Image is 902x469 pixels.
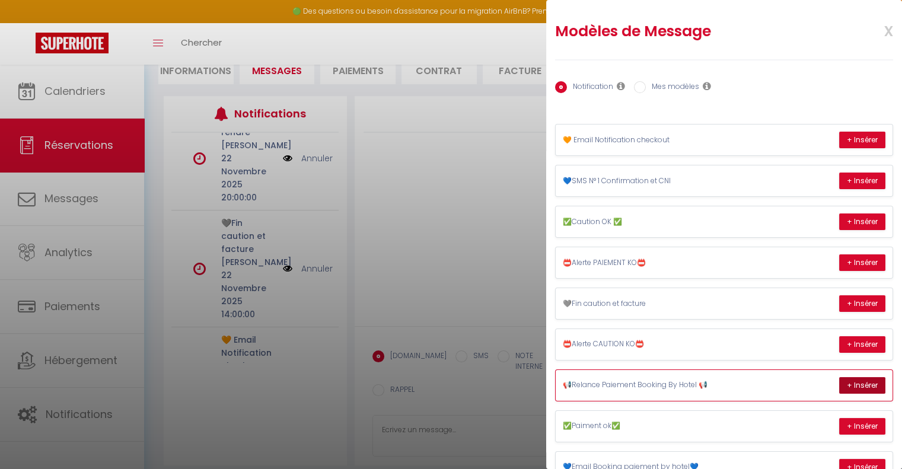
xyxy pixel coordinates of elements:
i: Les modèles généraux sont visibles par vous et votre équipe [703,81,711,91]
button: + Insérer [839,132,885,148]
button: + Insérer [839,295,885,312]
h2: Modèles de Message [555,22,831,41]
p: 🧡 Email Notification checkout [563,135,741,146]
p: 💙SMS N° 1 Confirmation et CNI [563,176,741,187]
i: Les notifications sont visibles par toi et ton équipe [617,81,625,91]
p: 📛Alerte CAUTION KO📛 [563,339,741,350]
button: + Insérer [839,173,885,189]
p: 📢​Relance Paiement Booking By Hotel 📢 [563,379,741,391]
p: 🩶Fin caution et facture [563,298,741,310]
button: + Insérer [839,336,885,353]
span: x [856,16,893,44]
button: + Insérer [839,213,885,230]
p: ✅Caution OK ✅ [563,216,741,228]
label: Notification [567,81,613,94]
label: Mes modèles [646,81,699,94]
button: + Insérer [839,254,885,271]
button: + Insérer [839,377,885,394]
button: + Insérer [839,418,885,435]
p: ✅​Paiment ok✅​ [563,420,741,432]
p: 📛Alerte PAIEMENT KO📛 [563,257,741,269]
